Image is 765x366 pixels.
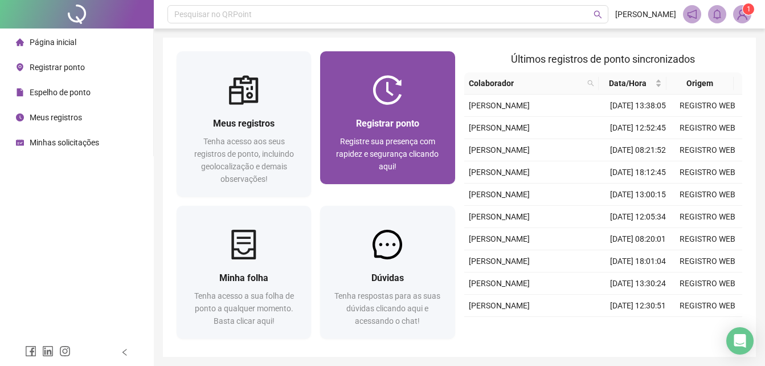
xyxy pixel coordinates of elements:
td: [DATE] 08:20:01 [603,228,673,250]
td: [DATE] 18:12:45 [603,161,673,184]
td: REGISTRO WEB [673,161,742,184]
span: schedule [16,139,24,147]
td: REGISTRO WEB [673,206,742,228]
span: [PERSON_NAME] [469,168,530,177]
span: [PERSON_NAME] [469,212,530,221]
span: search [594,10,602,19]
a: Meus registrosTenha acesso aos seus registros de ponto, incluindo geolocalização e demais observa... [177,51,311,197]
span: Últimos registros de ponto sincronizados [511,53,695,65]
span: [PERSON_NAME] [469,279,530,288]
span: Minhas solicitações [30,138,99,147]
span: Página inicial [30,38,76,47]
td: REGISTRO WEB [673,95,742,117]
td: [DATE] 12:05:34 [603,206,673,228]
td: REGISTRO WEB [673,228,742,250]
td: [DATE] 18:01:04 [603,250,673,273]
span: 1 [747,5,751,13]
span: [PERSON_NAME] [615,8,676,21]
td: [DATE] 08:21:52 [603,139,673,161]
td: REGISTRO WEB [673,184,742,206]
span: home [16,38,24,46]
sup: Atualize o seu contato no menu Meus Dados [743,3,754,15]
th: Origem [666,72,734,95]
td: REGISTRO WEB [673,317,742,339]
span: [PERSON_NAME] [469,257,530,266]
span: Registrar ponto [30,63,85,72]
div: Open Intercom Messenger [726,327,754,355]
span: Meus registros [30,113,82,122]
span: [PERSON_NAME] [469,234,530,243]
td: REGISTRO WEB [673,273,742,295]
span: instagram [59,345,71,357]
img: 90667 [734,6,751,23]
span: Colaborador [469,77,583,90]
span: [PERSON_NAME] [469,301,530,310]
a: DúvidasTenha respostas para as suas dúvidas clicando aqui e acessando o chat! [320,206,455,339]
span: [PERSON_NAME] [469,101,530,110]
th: Data/Hora [599,72,666,95]
td: [DATE] 12:30:51 [603,295,673,317]
td: REGISTRO WEB [673,295,742,317]
td: [DATE] 13:00:15 [603,184,673,206]
span: Data/Hora [603,77,652,90]
span: Registrar ponto [356,118,419,129]
span: environment [16,63,24,71]
span: file [16,88,24,96]
span: [PERSON_NAME] [469,190,530,199]
span: Dúvidas [371,273,404,283]
span: notification [687,9,697,19]
span: facebook [25,345,36,357]
span: Registre sua presença com rapidez e segurança clicando aqui! [336,137,439,171]
span: Tenha acesso aos seus registros de ponto, incluindo geolocalização e demais observações! [194,137,294,184]
span: [PERSON_NAME] [469,123,530,132]
span: clock-circle [16,113,24,121]
span: Minha folha [219,273,268,283]
span: linkedin [42,345,54,357]
span: left [121,348,129,356]
td: [DATE] 13:30:24 [603,273,673,295]
span: Tenha acesso a sua folha de ponto a qualquer momento. Basta clicar aqui! [194,291,294,326]
td: [DATE] 13:38:05 [603,95,673,117]
td: REGISTRO WEB [673,250,742,273]
td: REGISTRO WEB [673,117,742,139]
span: search [585,75,596,92]
a: Minha folhaTenha acesso a sua folha de ponto a qualquer momento. Basta clicar aqui! [177,206,311,339]
td: [DATE] 12:52:45 [603,117,673,139]
span: Tenha respostas para as suas dúvidas clicando aqui e acessando o chat! [334,291,440,326]
td: [DATE] 08:29:16 [603,317,673,339]
span: Meus registros [213,118,275,129]
span: bell [712,9,722,19]
td: REGISTRO WEB [673,139,742,161]
span: search [587,80,594,87]
a: Registrar pontoRegistre sua presença com rapidez e segurança clicando aqui! [320,51,455,184]
span: [PERSON_NAME] [469,145,530,154]
span: Espelho de ponto [30,88,91,97]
